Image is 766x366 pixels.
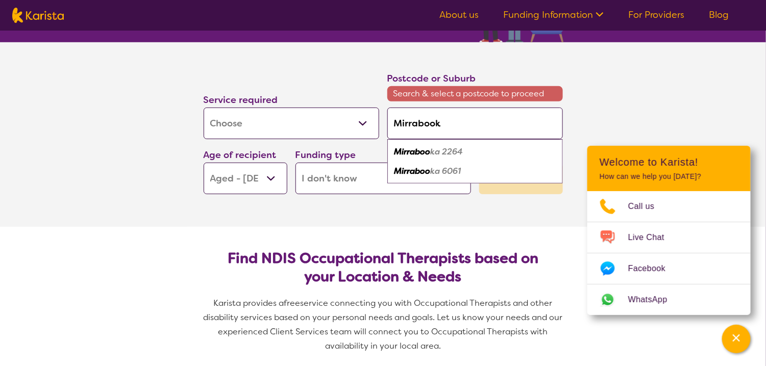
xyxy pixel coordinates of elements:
span: service connecting you with Occupational Therapists and other disability services based on your p... [204,298,565,351]
span: Live Chat [628,230,677,245]
a: About us [439,9,479,21]
ul: Choose channel [587,191,751,315]
span: Call us [628,199,667,214]
img: Karista logo [12,8,64,23]
span: Search & select a postcode to proceed [387,86,563,101]
em: ka 6061 [431,166,461,176]
input: Type [387,108,563,139]
a: Funding Information [503,9,604,21]
a: Blog [709,9,729,21]
label: Postcode or Suburb [387,72,476,85]
div: Mirrabooka 2264 [392,142,558,162]
p: How can we help you [DATE]? [600,172,738,181]
span: Facebook [628,261,678,276]
button: Channel Menu [722,325,751,353]
label: Age of recipient [204,149,277,161]
em: ka 2264 [431,146,463,157]
span: free [284,298,301,308]
h2: Welcome to Karista! [600,156,738,168]
div: Channel Menu [587,146,751,315]
label: Service required [204,94,278,106]
label: Funding type [295,149,356,161]
h2: Find NDIS Occupational Therapists based on your Location & Needs [212,249,555,286]
span: Karista provides a [214,298,284,308]
a: Web link opens in a new tab. [587,284,751,315]
em: Mirraboo [394,146,431,157]
div: Mirrabooka 6061 [392,162,558,181]
a: For Providers [628,9,685,21]
span: WhatsApp [628,292,680,307]
em: Mirraboo [394,166,431,176]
